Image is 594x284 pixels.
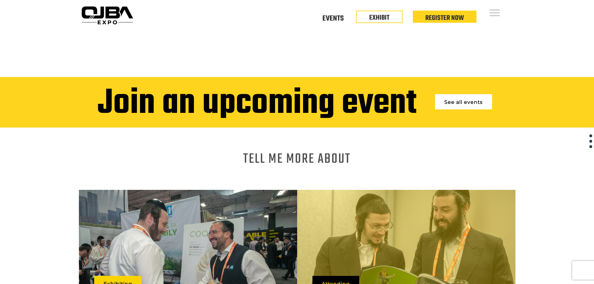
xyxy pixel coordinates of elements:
[435,94,492,109] a: See all events
[369,12,389,23] a: EXHIBIT
[425,13,464,23] a: Register Now
[243,156,351,163] h1: Tell me more About
[98,89,417,118] div: Join an upcoming event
